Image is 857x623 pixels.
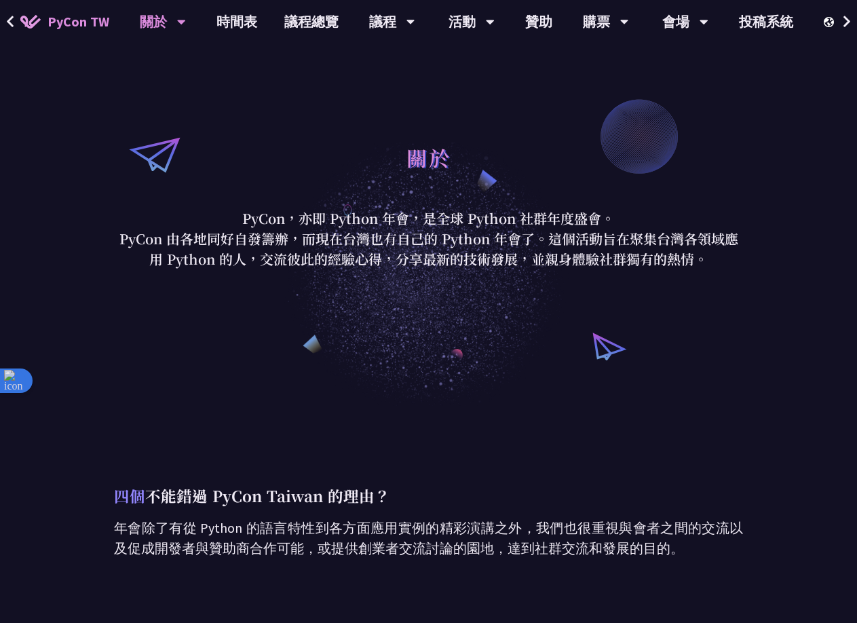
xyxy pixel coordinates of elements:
[114,518,743,559] p: 年會除了有從 Python 的語言特性到各方面應用實例的精彩演講之外，我們也很重視與會者之間的交流以及促成開發者與贊助商合作可能，或提供創業者交流討論的園地，達到社群交流和發展的目的。
[114,485,145,506] span: 四個
[47,12,109,32] span: PyCon TW
[406,137,451,178] h1: 關於
[114,484,743,508] p: 不能錯過 PyCon Taiwan 的理由？
[7,5,123,39] a: PyCon TW
[20,15,41,29] img: Home icon of PyCon TW 2025
[113,229,744,269] p: PyCon 由各地同好自發籌辦，而現在台灣也有自己的 Python 年會了。這個活動旨在聚集台灣各領域應用 Python 的人，交流彼此的經驗心得，分享最新的技術發展，並親身體驗社群獨有的熱情。
[824,17,837,27] img: Locale Icon
[113,208,744,229] p: PyCon，亦即 Python 年會，是全球 Python 社群年度盛會。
